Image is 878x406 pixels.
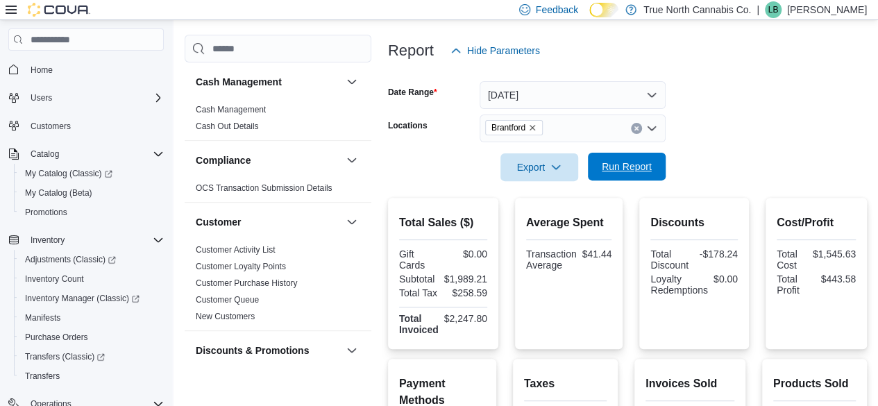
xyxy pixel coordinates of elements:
[777,214,856,231] h2: Cost/Profit
[196,121,259,132] span: Cash Out Details
[196,75,282,89] h3: Cash Management
[3,59,169,79] button: Home
[14,269,169,289] button: Inventory Count
[19,329,94,346] a: Purchase Orders
[25,146,65,162] button: Catalog
[819,273,856,285] div: $443.58
[19,290,145,307] a: Inventory Manager (Classic)
[196,262,286,271] a: Customer Loyalty Points
[25,90,58,106] button: Users
[399,273,439,285] div: Subtotal
[196,183,332,193] a: OCS Transaction Submission Details
[25,168,112,179] span: My Catalog (Classic)
[19,368,65,384] a: Transfers
[344,152,360,169] button: Compliance
[3,230,169,250] button: Inventory
[14,183,169,203] button: My Catalog (Beta)
[813,248,856,260] div: $1,545.63
[19,165,118,182] a: My Catalog (Classic)
[196,75,341,89] button: Cash Management
[19,185,98,201] a: My Catalog (Beta)
[650,248,691,271] div: Total Discount
[650,273,708,296] div: Loyalty Redemptions
[19,290,164,307] span: Inventory Manager (Classic)
[446,248,487,260] div: $0.00
[500,153,578,181] button: Export
[196,278,298,288] a: Customer Purchase History
[25,293,140,304] span: Inventory Manager (Classic)
[19,204,164,221] span: Promotions
[31,65,53,76] span: Home
[19,348,110,365] a: Transfers (Classic)
[196,344,341,357] button: Discounts & Promotions
[388,42,434,59] h3: Report
[25,62,58,78] a: Home
[185,101,371,140] div: Cash Management
[25,254,116,265] span: Adjustments (Classic)
[14,250,169,269] a: Adjustments (Classic)
[19,165,164,182] span: My Catalog (Classic)
[25,90,164,106] span: Users
[787,1,867,18] p: [PERSON_NAME]
[196,215,241,229] h3: Customer
[25,117,164,135] span: Customers
[196,153,251,167] h3: Compliance
[14,366,169,386] button: Transfers
[25,207,67,218] span: Promotions
[631,123,642,134] button: Clear input
[25,232,164,248] span: Inventory
[589,17,590,18] span: Dark Mode
[14,347,169,366] a: Transfers (Classic)
[485,120,543,135] span: Brantford
[536,3,578,17] span: Feedback
[196,244,276,255] span: Customer Activity List
[196,215,341,229] button: Customer
[196,295,259,305] a: Customer Queue
[25,273,84,285] span: Inventory Count
[31,235,65,246] span: Inventory
[765,1,782,18] div: Lori Burns
[196,183,332,194] span: OCS Transaction Submission Details
[196,312,255,321] a: New Customers
[14,289,169,308] a: Inventory Manager (Classic)
[602,160,652,174] span: Run Report
[3,144,169,164] button: Catalog
[196,261,286,272] span: Customer Loyalty Points
[399,287,441,298] div: Total Tax
[14,203,169,222] button: Promotions
[643,1,751,18] p: True North Cannabis Co.
[196,153,341,167] button: Compliance
[467,44,540,58] span: Hide Parameters
[196,344,309,357] h3: Discounts & Promotions
[773,375,856,392] h2: Products Sold
[445,37,546,65] button: Hide Parameters
[757,1,759,18] p: |
[31,92,52,103] span: Users
[196,121,259,131] a: Cash Out Details
[526,248,577,271] div: Transaction Average
[28,3,90,17] img: Cova
[196,245,276,255] a: Customer Activity List
[526,214,611,231] h2: Average Spent
[446,287,487,298] div: $258.59
[19,204,73,221] a: Promotions
[19,185,164,201] span: My Catalog (Beta)
[19,310,66,326] a: Manifests
[25,187,92,198] span: My Catalog (Beta)
[19,368,164,384] span: Transfers
[25,146,164,162] span: Catalog
[777,248,807,271] div: Total Cost
[25,232,70,248] button: Inventory
[399,313,439,335] strong: Total Invoiced
[196,278,298,289] span: Customer Purchase History
[491,121,525,135] span: Brantford
[697,248,738,260] div: -$178.24
[25,332,88,343] span: Purchase Orders
[25,371,60,382] span: Transfers
[777,273,813,296] div: Total Profit
[19,251,121,268] a: Adjustments (Classic)
[196,311,255,322] span: New Customers
[528,124,537,132] button: Remove Brantford from selection in this group
[196,105,266,115] a: Cash Management
[524,375,607,392] h2: Taxes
